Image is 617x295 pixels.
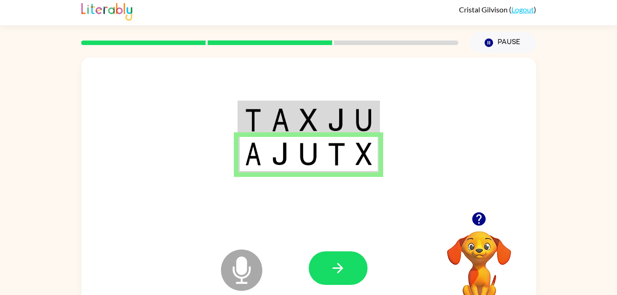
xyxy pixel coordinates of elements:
img: j [328,108,345,131]
div: ( ) [459,5,536,14]
img: a [245,142,261,165]
img: t [245,108,261,131]
img: t [328,142,345,165]
img: x [356,142,372,165]
img: a [272,108,289,131]
img: u [356,108,372,131]
a: Logout [511,5,534,14]
button: Pause [470,32,536,53]
img: x [300,108,317,131]
span: Cristal Gilvison [459,5,509,14]
img: j [272,142,289,165]
img: Literably [81,0,132,21]
img: u [300,142,317,165]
